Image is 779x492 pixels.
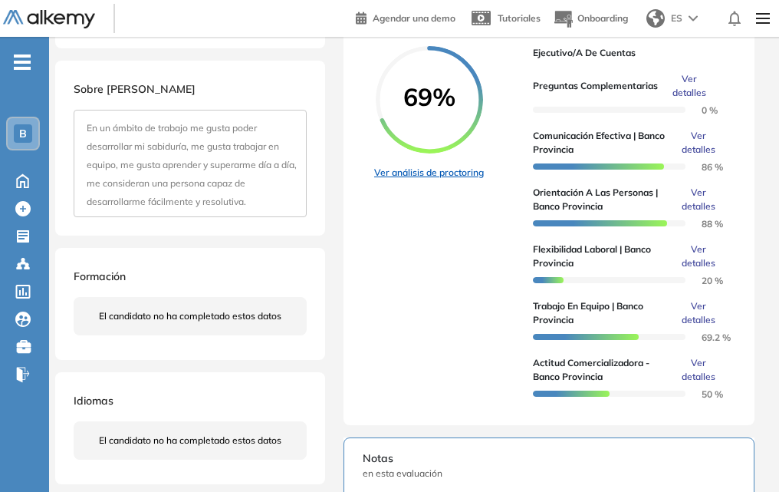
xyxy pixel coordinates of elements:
[666,356,724,384] button: Ver detalles
[533,79,658,93] span: Preguntas complementarias
[99,309,281,323] span: El candidato no ha completado estos datos
[356,8,455,26] a: Agendar una demo
[533,299,666,327] span: Trabajo en equipo | Banco Provincia
[363,451,735,467] span: Notas
[74,394,113,408] span: Idiomas
[683,104,718,116] span: 0 %
[666,129,724,157] button: Ver detalles
[533,356,666,384] span: Actitud comercializadora - Banco Provincia
[577,12,628,24] span: Onboarding
[373,12,455,24] span: Agendar una demo
[87,122,297,207] span: En un ámbito de trabajo me gusta poder desarrollar mi sabiduría, me gusta trabajar en equipo, me ...
[658,72,715,100] button: Ver detalles
[671,12,682,25] span: ES
[683,275,723,286] span: 20 %
[19,127,27,140] span: B
[683,218,723,229] span: 88 %
[689,15,698,21] img: arrow
[683,332,731,343] span: 69.2 %
[14,61,31,64] i: -
[666,186,724,213] button: Ver detalles
[3,10,95,29] img: Logo
[498,12,541,24] span: Tutoriales
[533,46,724,60] span: Ejecutivo/a de Cuentas
[672,243,724,270] span: Ver detalles
[74,82,196,96] span: Sobre [PERSON_NAME]
[666,243,724,270] button: Ver detalles
[750,3,776,34] img: Menu
[646,9,665,28] img: world
[702,418,779,492] iframe: Chat Widget
[74,269,126,283] span: Formación
[374,166,484,180] a: Ver análisis de proctoring
[666,299,724,327] button: Ver detalles
[702,418,779,492] div: Widget de chat
[672,186,724,213] span: Ver detalles
[533,243,666,270] span: Flexibilidad Laboral | Banco Provincia
[533,186,666,213] span: Orientación a las personas | Banco Provincia
[664,72,715,100] span: Ver detalles
[533,129,666,157] span: Comunicación efectiva | Banco Provincia
[672,356,724,384] span: Ver detalles
[672,129,724,157] span: Ver detalles
[683,388,723,400] span: 50 %
[376,84,483,109] span: 69%
[99,434,281,447] span: El candidato no ha completado estos datos
[683,161,723,173] span: 86 %
[363,467,735,480] span: en esta evaluación
[672,299,724,327] span: Ver detalles
[553,2,628,35] button: Onboarding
